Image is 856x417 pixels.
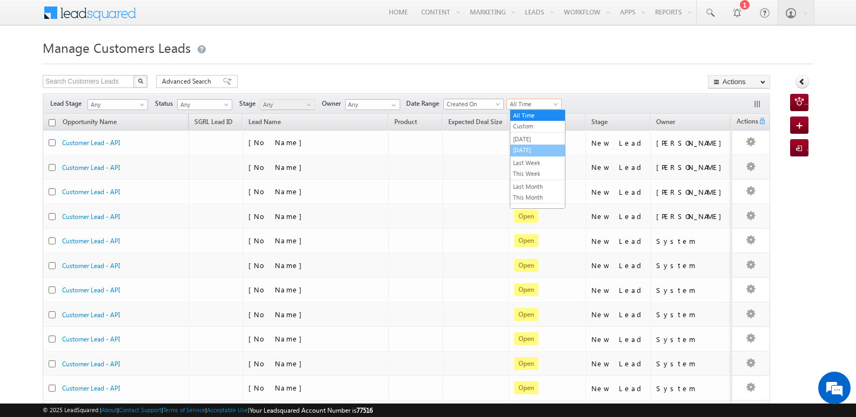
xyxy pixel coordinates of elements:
[591,118,608,126] span: Stage
[514,308,538,321] span: Open
[163,406,205,413] a: Terms of Service
[656,211,727,221] div: [PERSON_NAME]
[243,116,286,130] span: Lead Name
[260,99,315,110] a: Any
[514,381,538,394] span: Open
[656,162,727,172] div: [PERSON_NAME]
[591,162,645,172] div: New Lead
[177,99,232,110] a: Any
[162,77,214,86] span: Advanced Search
[510,169,565,179] a: This Week
[510,110,565,209] ul: All Time
[248,211,307,221] span: [No Name]
[49,119,56,126] input: Check all records
[260,100,312,110] span: Any
[138,78,143,84] img: Search
[62,237,120,245] a: Customer Lead - API
[248,359,307,368] span: [No Name]
[591,285,645,295] div: New Lead
[43,405,373,415] span: © 2025 LeadSquared | | | | |
[444,99,500,109] span: Created On
[194,118,233,126] span: SGRL Lead ID
[510,145,565,155] a: [DATE]
[178,100,229,110] span: Any
[386,100,399,111] a: Show All Items
[591,211,645,221] div: New Lead
[248,383,307,392] span: [No Name]
[43,39,191,56] span: Manage Customers Leads
[510,134,565,144] a: [DATE]
[443,116,508,130] a: Expected Deal Size
[507,99,558,109] span: All Time
[510,111,565,120] a: All Time
[514,234,538,247] span: Open
[119,406,161,413] a: Contact Support
[586,116,613,130] a: Stage
[248,162,307,172] span: [No Name]
[50,99,86,108] span: Lead Stage
[591,384,645,393] div: New Lead
[62,188,120,196] a: Customer Lead - API
[189,116,238,130] a: SGRL Lead ID
[322,99,345,108] span: Owner
[62,213,120,221] a: Customer Lead - API
[708,75,770,88] button: Actions
[591,187,645,197] div: New Lead
[656,187,727,197] div: [PERSON_NAME]
[507,99,562,110] a: All Time
[656,261,727,270] div: System
[510,158,565,168] a: Last Week
[510,206,565,215] a: Last Year
[510,182,565,192] a: Last Month
[62,311,120,319] a: Customer Lead - API
[345,99,400,110] input: Type to Search
[62,262,120,270] a: Customer Lead - API
[57,116,122,130] a: Opportunity Name
[514,283,538,296] span: Open
[732,115,758,129] span: Actions
[443,99,504,110] a: Created On
[248,310,307,319] span: [No Name]
[394,118,417,126] span: Product
[514,357,538,370] span: Open
[239,99,260,108] span: Stage
[591,359,645,368] div: New Lead
[448,118,502,126] span: Expected Deal Size
[248,261,307,270] span: [No Name]
[62,384,120,392] a: Customer Lead - API
[514,259,538,272] span: Open
[248,187,307,196] span: [No Name]
[248,236,307,245] span: [No Name]
[656,310,727,319] div: System
[88,100,144,110] span: Any
[62,139,120,147] a: Customer Lead - API
[406,99,443,108] span: Date Range
[510,121,565,131] a: Custom
[591,138,645,148] div: New Lead
[155,99,177,108] span: Status
[63,118,117,126] span: Opportunity Name
[656,334,727,344] div: System
[62,335,120,343] a: Customer Lead - API
[510,193,565,202] a: This Month
[62,163,120,172] a: Customer Lead - API
[591,334,645,344] div: New Lead
[248,285,307,294] span: [No Name]
[514,332,538,345] span: Open
[207,406,248,413] a: Acceptable Use
[656,384,727,393] div: System
[656,359,727,368] div: System
[656,118,675,126] span: Owner
[62,286,120,294] a: Customer Lead - API
[250,406,373,414] span: Your Leadsquared Account Number is
[248,334,307,343] span: [No Name]
[87,99,148,110] a: Any
[102,406,117,413] a: About
[591,236,645,246] div: New Lead
[591,310,645,319] div: New Lead
[248,138,307,147] span: [No Name]
[62,360,120,368] a: Customer Lead - API
[356,406,373,414] span: 77516
[514,210,538,223] span: Open
[591,261,645,270] div: New Lead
